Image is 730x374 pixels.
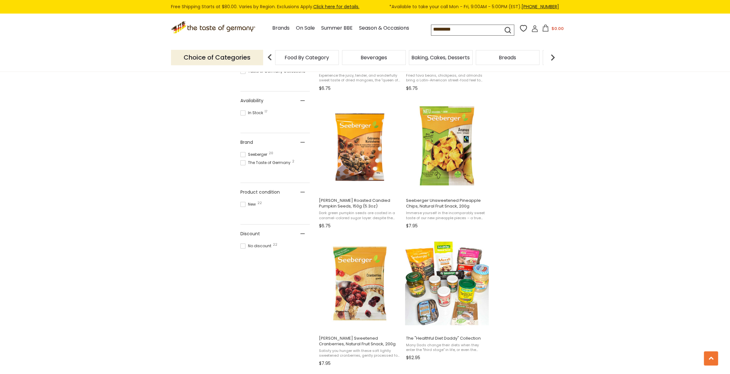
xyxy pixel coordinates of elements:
[319,223,331,229] span: $6.75
[319,360,331,367] span: $7.95
[285,55,329,60] a: Food By Category
[521,3,559,10] a: [PHONE_NUMBER]
[411,55,470,60] a: Baking, Cakes, Desserts
[319,348,401,358] span: Satisfy you hunger with these soft lightly sweetened cranberries, gently processed for ultimate f...
[499,55,516,60] a: Breads
[263,51,276,64] img: previous arrow
[257,202,262,205] span: 22
[405,98,489,231] a: Seeberger Unsweetened Pineapple Chips, Natural Fruit Snack, 200g
[319,198,401,209] span: [PERSON_NAME] Roasted Candied Pumpkin Seeds, 150g (5.3oz)
[318,98,402,231] a: Seeberger Roasted Candied Pumpkin Seeds, 150g (5.3oz)
[539,25,566,34] button: $0.00
[296,24,315,32] a: On Sale
[240,97,263,104] span: Availability
[269,152,273,155] span: 20
[319,211,401,220] span: Dark green pumpkin seeds are coated in a caramel-colored sugar layer: despite the [PERSON_NAME] c...
[406,198,488,209] span: Seeberger Unsweetened Pineapple Chips, Natural Fruit Snack, 200g
[171,50,263,65] p: Choice of Categories
[240,152,269,157] span: Seeberger
[171,3,559,10] div: Free Shipping Starts at $80.00. Varies by Region. Exclusions Apply.
[406,336,488,341] span: The "Healthful Diet Daddy" Collection
[319,336,401,347] span: [PERSON_NAME] Sweetened Cranberries, Natural Fruit Snack, 200g
[292,160,294,163] span: 2
[389,3,559,10] span: *Available to take your call Mon - Fri, 9:00AM - 5:00PM (EST).
[313,3,359,10] a: Click here for details.
[319,73,401,83] span: Experience the juicy, tender, and wonderfully sweet taste of dried mangoes, the "queen of fruits"...
[405,242,489,325] img: The "Healthful Diet Daddy" Collection
[273,243,277,246] span: 22
[240,139,253,146] span: Brand
[318,242,402,325] img: Seeberger Sweetened Cranberries, Natural Fruit Snack, 200g
[272,24,289,32] a: Brands
[319,85,331,92] span: $6.75
[406,211,488,220] span: Immerse yourself in the incomparably sweet taste of our new pineapple pieces – a true highlight f...
[240,243,273,249] span: No discount
[406,223,418,229] span: $7.95
[318,236,402,369] a: Seeberger Sweetened Cranberries, Natural Fruit Snack, 200g
[406,354,420,361] span: $62.95
[240,110,265,116] span: In Stock
[359,24,409,32] a: Season & Occasions
[321,24,352,32] a: Summer BBE
[406,73,488,83] span: Fried fava beans, chickpeas, and almonds bring a Latin-American street-food feel to your snack br...
[361,55,387,60] a: Beverages
[405,236,489,363] a: The
[265,110,267,113] span: 17
[551,26,564,32] span: $0.00
[546,51,559,64] img: next arrow
[240,189,280,196] span: Product condition
[240,160,292,166] span: The Taste of Germany
[406,85,418,92] span: $6.75
[240,202,258,207] span: New
[240,231,260,237] span: Discount
[406,343,488,353] span: Many Dads change their diets when they enter the "third stage" in life, or even the second. They ...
